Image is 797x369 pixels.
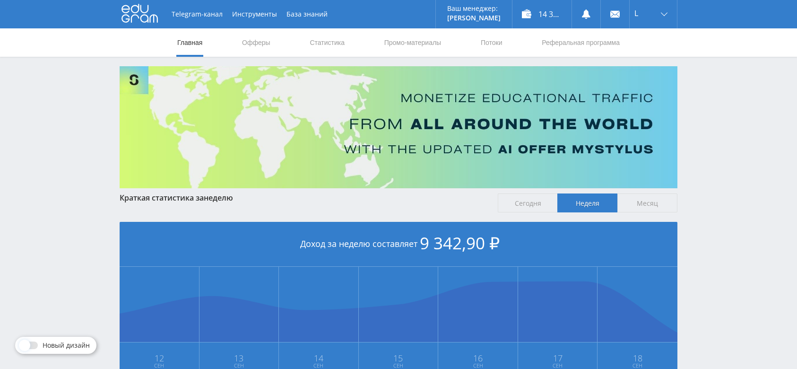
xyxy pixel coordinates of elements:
[498,193,558,212] span: Сегодня
[617,193,677,212] span: Месяц
[557,193,617,212] span: Неделя
[598,354,677,362] span: 18
[634,9,638,17] span: L
[541,28,621,57] a: Реферальная программа
[383,28,442,57] a: Промо-материалы
[120,222,677,267] div: Доход за неделю составляет
[439,354,517,362] span: 16
[359,354,438,362] span: 15
[279,354,358,362] span: 14
[176,28,203,57] a: Главная
[120,193,488,202] div: Краткая статистика за
[241,28,271,57] a: Офферы
[447,5,501,12] p: Ваш менеджер:
[519,354,597,362] span: 17
[120,66,677,188] img: Banner
[120,354,199,362] span: 12
[309,28,346,57] a: Статистика
[200,354,278,362] span: 13
[420,232,500,254] span: 9 342,90 ₽
[480,28,503,57] a: Потоки
[447,14,501,22] p: [PERSON_NAME]
[204,193,233,203] span: неделю
[43,342,90,349] span: Новый дизайн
